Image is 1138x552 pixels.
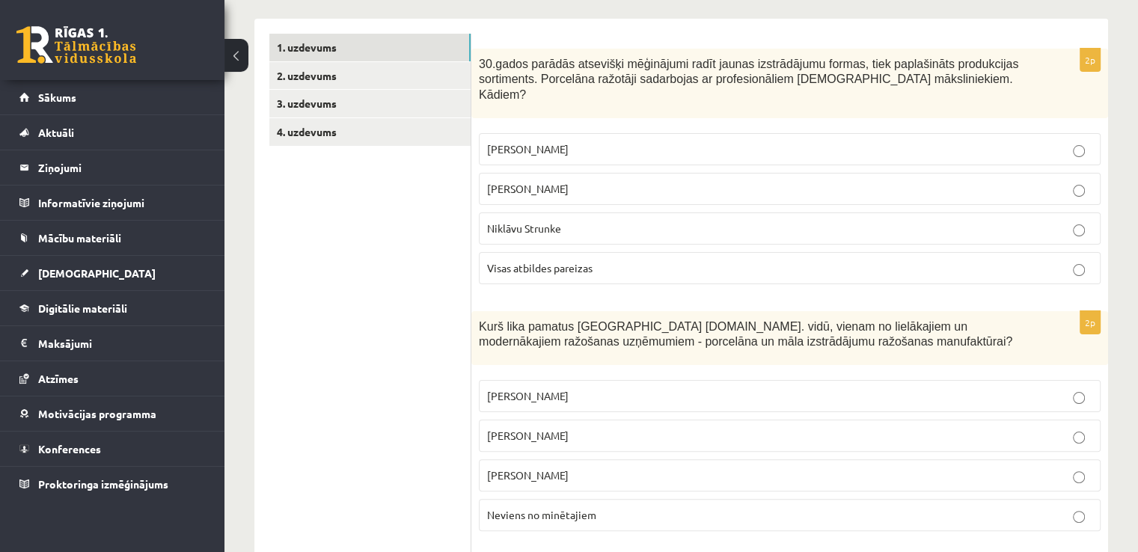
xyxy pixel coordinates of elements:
a: [DEMOGRAPHIC_DATA] [19,256,206,290]
a: Konferences [19,432,206,466]
p: 2p [1080,48,1101,72]
span: Digitālie materiāli [38,301,127,315]
input: Visas atbildes pareizas [1073,264,1085,276]
legend: Maksājumi [38,326,206,361]
input: Neviens no minētajiem [1073,511,1085,523]
span: 30.gados parādās atsevišķi mēģinājumi radīt jaunas izstrādājumu formas, tiek paplašināts produkci... [479,58,1018,101]
a: 4. uzdevums [269,118,471,146]
a: Motivācijas programma [19,396,206,431]
span: Neviens no minētajiem [487,508,596,521]
input: [PERSON_NAME] [1073,145,1085,157]
a: Rīgas 1. Tālmācības vidusskola [16,26,136,64]
span: Konferences [38,442,101,456]
a: Digitālie materiāli [19,291,206,325]
span: Proktoringa izmēģinājums [38,477,168,491]
a: Mācību materiāli [19,221,206,255]
a: 1. uzdevums [269,34,471,61]
span: [DEMOGRAPHIC_DATA] [38,266,156,280]
legend: Ziņojumi [38,150,206,185]
span: Atzīmes [38,372,79,385]
span: Aktuāli [38,126,74,139]
span: [PERSON_NAME] [487,182,569,195]
a: Sākums [19,80,206,114]
span: Motivācijas programma [38,407,156,420]
span: Visas atbildes pareizas [487,261,593,275]
legend: Informatīvie ziņojumi [38,185,206,220]
span: [PERSON_NAME] [487,389,569,402]
a: Ziņojumi [19,150,206,185]
a: Proktoringa izmēģinājums [19,467,206,501]
span: [PERSON_NAME] [487,142,569,156]
a: 2. uzdevums [269,62,471,90]
a: Informatīvie ziņojumi [19,185,206,220]
span: Niklāvu Strunke [487,221,561,235]
span: Sākums [38,91,76,104]
span: Mācību materiāli [38,231,121,245]
span: [PERSON_NAME] [487,429,569,442]
a: Maksājumi [19,326,206,361]
input: [PERSON_NAME] [1073,185,1085,197]
a: 3. uzdevums [269,90,471,117]
input: [PERSON_NAME] [1073,432,1085,444]
input: [PERSON_NAME] [1073,392,1085,404]
p: 2p [1080,310,1101,334]
input: [PERSON_NAME] [1073,471,1085,483]
a: Atzīmes [19,361,206,396]
input: Niklāvu Strunke [1073,224,1085,236]
span: Kurš lika pamatus [GEOGRAPHIC_DATA] [DOMAIN_NAME]. vidū, vienam no lielākajiem un modernākajiem r... [479,320,1012,349]
span: [PERSON_NAME] [487,468,569,482]
a: Aktuāli [19,115,206,150]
